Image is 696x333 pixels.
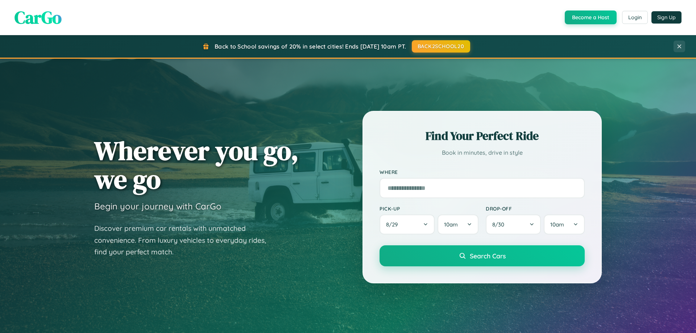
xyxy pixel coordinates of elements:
button: 8/30 [486,215,541,234]
button: Become a Host [565,11,617,24]
button: 8/29 [380,215,435,234]
span: 10am [550,221,564,228]
label: Drop-off [486,205,585,212]
button: 10am [544,215,585,234]
button: BACK2SCHOOL20 [412,40,470,53]
span: 8 / 30 [492,221,508,228]
button: Login [622,11,648,24]
p: Discover premium car rentals with unmatched convenience. From luxury vehicles to everyday rides, ... [94,222,275,258]
p: Book in minutes, drive in style [380,147,585,158]
span: Search Cars [470,252,506,260]
button: 10am [438,215,478,234]
span: CarGo [14,5,62,29]
label: Pick-up [380,205,478,212]
span: 8 / 29 [386,221,401,228]
button: Sign Up [651,11,681,24]
button: Search Cars [380,245,585,266]
h1: Wherever you go, we go [94,136,299,193]
span: 10am [444,221,458,228]
label: Where [380,169,585,175]
span: Back to School savings of 20% in select cities! Ends [DATE] 10am PT. [215,43,406,50]
h2: Find Your Perfect Ride [380,128,585,144]
h3: Begin your journey with CarGo [94,201,221,212]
